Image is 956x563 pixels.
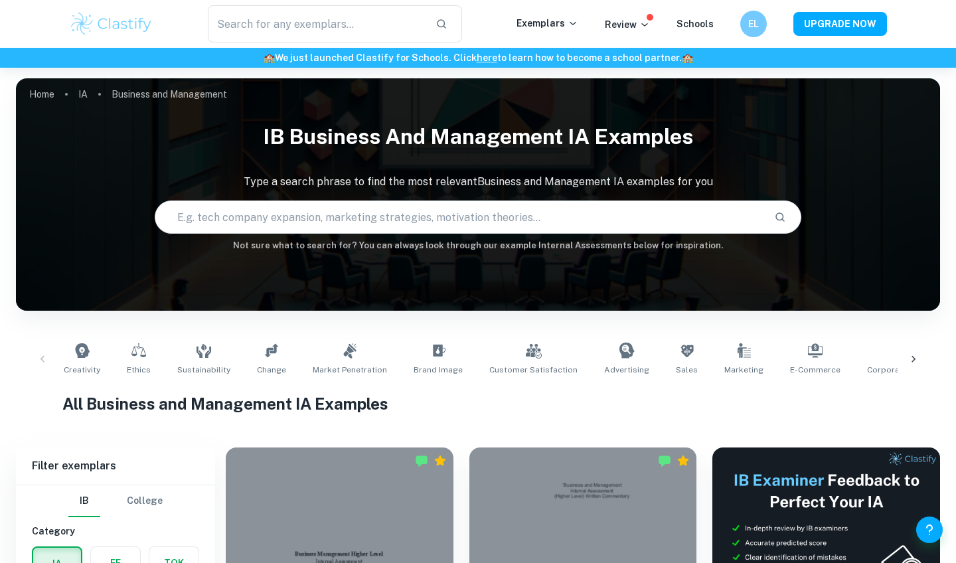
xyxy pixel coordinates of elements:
div: Filter type choice [68,485,163,517]
img: Marked [658,454,671,467]
span: Marketing [724,364,763,376]
a: Home [29,85,54,104]
button: College [127,485,163,517]
input: E.g. tech company expansion, marketing strategies, motivation theories... [155,199,763,236]
span: Sales [676,364,698,376]
span: Sustainability [177,364,230,376]
img: Clastify logo [69,11,153,37]
a: here [477,52,497,63]
p: Business and Management [112,87,227,102]
div: Premium [677,454,690,467]
span: 🏫 [682,52,693,63]
h6: Filter exemplars [16,447,215,485]
span: Ethics [127,364,151,376]
span: E-commerce [790,364,840,376]
img: Marked [415,454,428,467]
p: Review [605,17,650,32]
button: Help and Feedback [916,517,943,543]
button: EL [740,11,767,37]
p: Type a search phrase to find the most relevant Business and Management IA examples for you [16,174,940,190]
span: Market Penetration [313,364,387,376]
a: Schools [677,19,714,29]
h6: EL [746,17,761,31]
span: Change [257,364,286,376]
span: 🏫 [264,52,275,63]
span: Corporate Profitability [867,364,955,376]
a: IA [78,85,88,104]
button: UPGRADE NOW [793,12,887,36]
span: Creativity [64,364,100,376]
span: Advertising [604,364,649,376]
span: Brand Image [414,364,463,376]
button: IB [68,485,100,517]
span: Customer Satisfaction [489,364,578,376]
h1: IB Business and Management IA examples [16,116,940,158]
h1: All Business and Management IA Examples [62,392,894,416]
h6: Category [32,524,199,538]
h6: We just launched Clastify for Schools. Click to learn how to become a school partner. [3,50,953,65]
button: Search [769,206,791,228]
div: Premium [434,454,447,467]
h6: Not sure what to search for? You can always look through our example Internal Assessments below f... [16,239,940,252]
p: Exemplars [517,16,578,31]
input: Search for any exemplars... [208,5,425,42]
